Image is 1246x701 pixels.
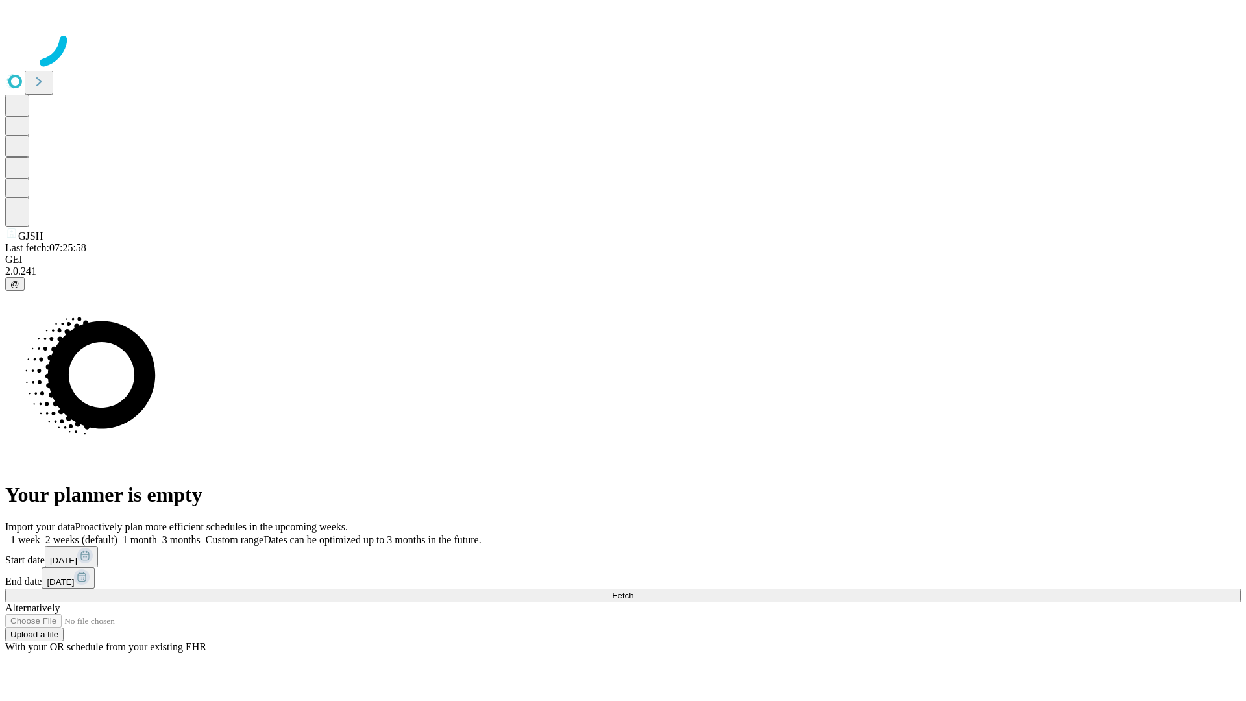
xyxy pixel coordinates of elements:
[75,521,348,532] span: Proactively plan more efficient schedules in the upcoming weeks.
[5,483,1241,507] h1: Your planner is empty
[10,279,19,289] span: @
[5,521,75,532] span: Import your data
[47,577,74,587] span: [DATE]
[18,230,43,241] span: GJSH
[5,277,25,291] button: @
[45,534,117,545] span: 2 weeks (default)
[5,242,86,253] span: Last fetch: 07:25:58
[5,254,1241,265] div: GEI
[5,265,1241,277] div: 2.0.241
[42,567,95,589] button: [DATE]
[123,534,157,545] span: 1 month
[612,591,633,600] span: Fetch
[45,546,98,567] button: [DATE]
[263,534,481,545] span: Dates can be optimized up to 3 months in the future.
[162,534,201,545] span: 3 months
[50,556,77,565] span: [DATE]
[5,567,1241,589] div: End date
[5,602,60,613] span: Alternatively
[5,546,1241,567] div: Start date
[5,641,206,652] span: With your OR schedule from your existing EHR
[5,628,64,641] button: Upload a file
[206,534,263,545] span: Custom range
[5,589,1241,602] button: Fetch
[10,534,40,545] span: 1 week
